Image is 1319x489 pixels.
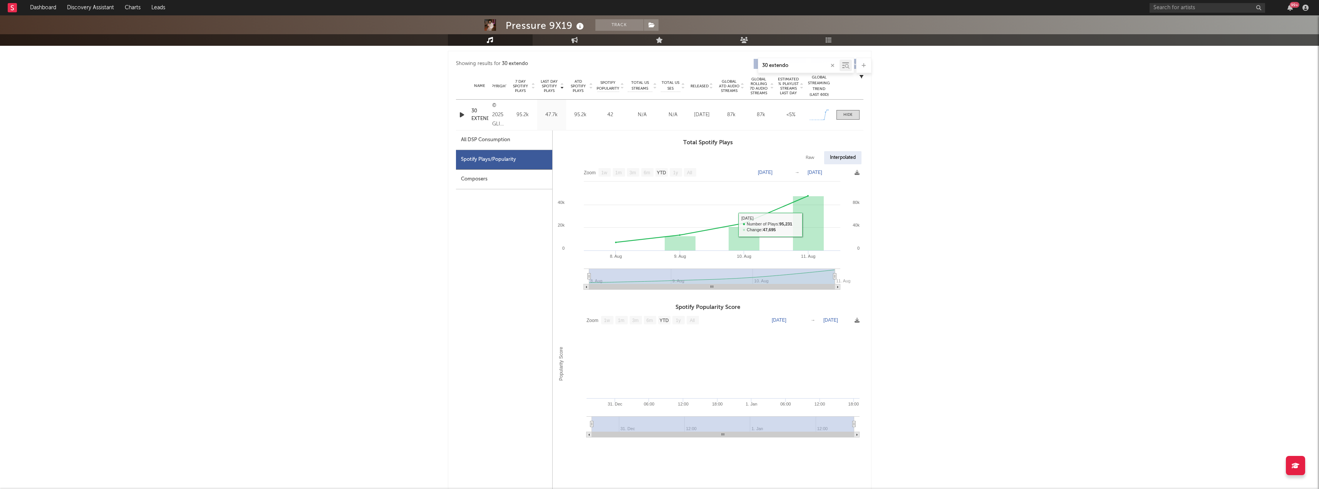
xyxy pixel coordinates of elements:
[471,107,488,122] a: 30 EXTENDO
[758,63,840,69] input: Search by song name or URL
[628,111,657,119] div: N/A
[811,317,815,323] text: →
[748,111,774,119] div: 87k
[644,402,654,406] text: 06:00
[853,223,860,227] text: 40k
[584,170,596,175] text: Zoom
[597,111,624,119] div: 42
[778,111,804,119] div: <5%
[558,347,564,381] text: Popularity Score
[558,223,565,227] text: 20k
[610,254,622,259] text: 8. Aug
[615,170,622,175] text: 1m
[678,402,689,406] text: 12:00
[568,79,588,93] span: ATD Spotify Plays
[461,135,510,145] div: All DSP Consumption
[607,402,622,406] text: 31. Dec
[553,303,863,312] h3: Spotify Popularity Score
[486,84,508,88] span: Copyright
[780,402,791,406] text: 06:00
[646,318,653,323] text: 6m
[568,111,593,119] div: 95.2k
[857,246,859,250] text: 0
[675,318,680,323] text: 1y
[587,318,598,323] text: Zoom
[824,151,861,164] div: Interpolated
[836,279,850,283] text: 11. Aug
[748,77,769,95] span: Global Rolling 7D Audio Streams
[558,200,565,205] text: 40k
[471,83,488,89] div: Name
[539,111,564,119] div: 47.7k
[601,170,607,175] text: 1w
[673,170,678,175] text: 1y
[1290,2,1299,8] div: 99 +
[808,170,822,175] text: [DATE]
[848,402,859,406] text: 18:00
[814,402,825,406] text: 12:00
[553,138,863,147] h3: Total Spotify Plays
[712,402,722,406] text: 18:00
[659,318,669,323] text: YTD
[629,170,636,175] text: 3m
[506,19,586,32] div: Pressure 9X19
[661,80,680,92] span: Total US SES
[691,84,709,88] span: Released
[801,254,815,259] text: 11. Aug
[562,246,564,250] text: 0
[510,111,535,119] div: 95.2k
[778,77,799,95] span: Estimated % Playlist Streams Last Day
[632,318,639,323] text: 3m
[644,170,650,175] text: 6m
[618,318,624,323] text: 1m
[687,170,692,175] text: All
[758,170,773,175] text: [DATE]
[853,200,860,205] text: 80k
[456,150,552,170] div: Spotify Plays/Popularity
[597,80,619,92] span: Spotify Popularity
[689,111,715,119] div: [DATE]
[737,254,751,259] text: 10. Aug
[492,101,506,129] div: © 2025 GLIZZY GVNG INC / STASH MONEY WAY / 10K Projects
[1150,3,1265,13] input: Search for artists
[661,111,685,119] div: N/A
[657,170,666,175] text: YTD
[628,80,652,92] span: Total US Streams
[456,170,552,189] div: Composers
[800,151,820,164] div: Raw
[795,170,799,175] text: →
[746,402,757,406] text: 1. Jan
[595,19,644,31] button: Track
[674,254,686,259] text: 9. Aug
[772,317,786,323] text: [DATE]
[808,75,831,98] div: Global Streaming Trend (Last 60D)
[539,79,560,93] span: Last Day Spotify Plays
[456,130,552,150] div: All DSP Consumption
[1287,5,1293,11] button: 99+
[719,79,740,93] span: Global ATD Audio Streams
[689,318,694,323] text: All
[719,111,744,119] div: 87k
[510,79,531,93] span: 7 Day Spotify Plays
[604,318,610,323] text: 1w
[823,317,838,323] text: [DATE]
